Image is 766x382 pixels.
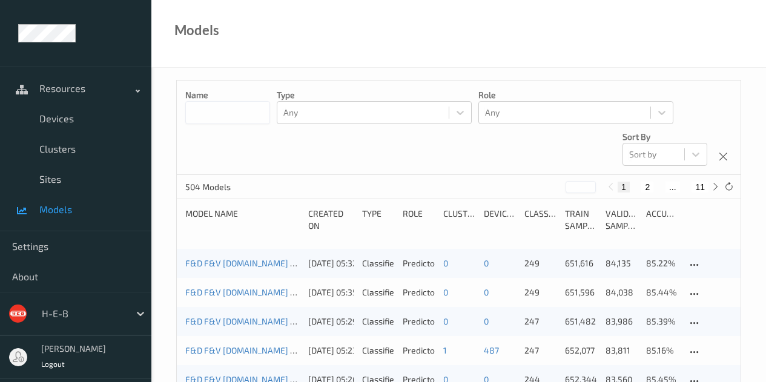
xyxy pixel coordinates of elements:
div: [DATE] 05:29:28 [308,315,354,328]
p: 85.44% [646,286,678,298]
button: 11 [692,182,708,193]
div: Classifier [362,257,394,269]
p: Role [478,89,673,101]
button: 1 [618,182,630,193]
div: Predictor [403,344,435,357]
a: 0 [443,316,448,326]
div: Classifier [362,315,394,328]
div: Train Samples [565,208,597,232]
a: F&D F&V [DOMAIN_NAME] (Daily) [DATE] 16:30 [DATE] 16:30 Auto Save [185,287,454,297]
p: 84,038 [606,286,638,298]
div: Classifier [362,344,394,357]
p: 247 [524,344,556,357]
p: 651,596 [565,286,597,298]
p: 84,135 [606,257,638,269]
p: 249 [524,286,556,298]
div: [DATE] 05:32:12 [308,257,354,269]
p: 651,482 [565,315,597,328]
p: 85.22% [646,257,678,269]
div: Role [403,208,435,232]
a: 1 [443,345,447,355]
p: Type [277,89,472,101]
div: Classifier [362,286,394,298]
p: 249 [524,257,556,269]
div: [DATE] 05:23:49 [308,344,354,357]
button: ... [665,182,680,193]
a: F&D F&V [DOMAIN_NAME] (Daily) [DATE] 16:30 [DATE] 16:30 Auto Save [185,316,454,326]
div: Predictor [403,286,435,298]
p: 247 [524,315,556,328]
div: Model Name [185,208,300,232]
p: 83,811 [606,344,638,357]
p: 651,616 [565,257,597,269]
a: 0 [443,287,448,297]
div: Predictor [403,315,435,328]
a: 0 [484,316,489,326]
p: Name [185,89,270,101]
p: 85.39% [646,315,678,328]
button: 2 [641,182,653,193]
p: 504 Models [185,181,276,193]
a: F&D F&V [DOMAIN_NAME] (Daily) [DATE] 16:30 [DATE] 16:30 Auto Save [185,258,454,268]
a: 0 [484,287,489,297]
div: Models [174,24,219,36]
div: Created On [308,208,354,232]
div: clusters [443,208,475,232]
p: Sort by [622,131,707,143]
a: 487 [484,345,499,355]
div: Accuracy [646,208,678,232]
a: F&D F&V [DOMAIN_NAME] (Daily) [DATE] 16:30 [DATE] 16:30 Auto Save [185,345,454,355]
div: Type [362,208,394,232]
p: 85.16% [646,344,678,357]
p: 652,077 [565,344,597,357]
div: [DATE] 05:35:51 [308,286,354,298]
div: devices [484,208,516,232]
a: 0 [443,258,448,268]
div: Classes [524,208,556,232]
p: 83,986 [606,315,638,328]
a: 0 [484,258,489,268]
div: Predictor [403,257,435,269]
div: Validation Samples [606,208,638,232]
